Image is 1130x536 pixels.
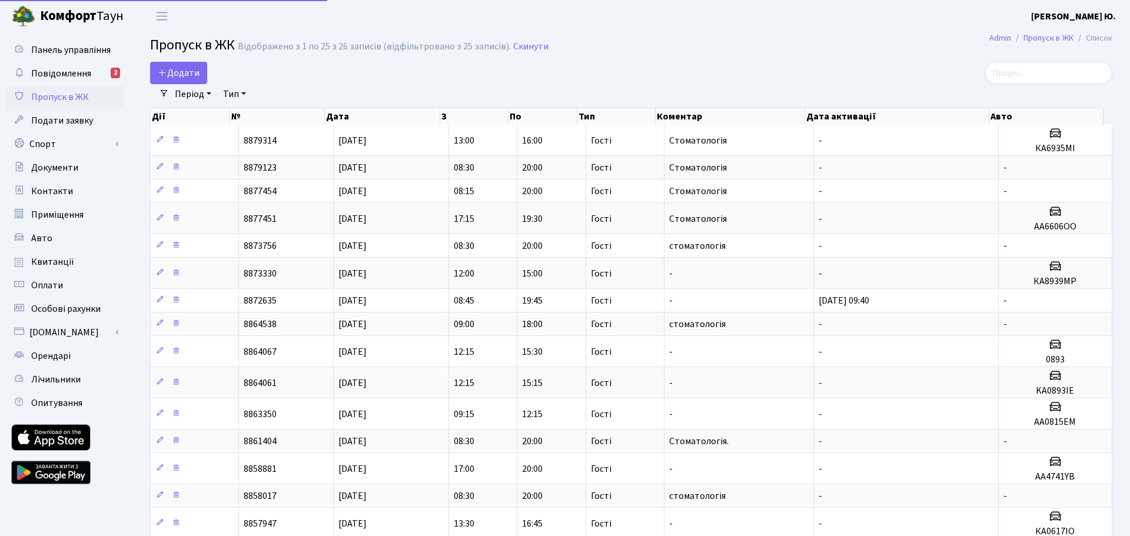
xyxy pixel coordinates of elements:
span: [DATE] [338,161,367,174]
span: Гості [591,519,611,528]
span: 13:00 [454,134,474,147]
a: Контакти [6,179,124,203]
h5: КА6935МІ [1003,143,1107,154]
span: 17:15 [454,212,474,225]
span: Таун [40,6,124,26]
th: Дії [151,108,230,125]
span: - [669,462,673,475]
a: Документи [6,156,124,179]
span: 12:15 [454,345,474,358]
span: - [819,161,822,174]
span: Приміщення [31,208,84,221]
span: Гості [591,269,611,278]
span: - [669,517,673,530]
th: Тип [577,108,655,125]
th: № [230,108,325,125]
span: 16:00 [522,134,543,147]
span: - [669,408,673,421]
nav: breadcrumb [972,26,1130,51]
span: - [1003,318,1007,331]
a: Оплати [6,274,124,297]
a: Авто [6,227,124,250]
span: Квитанції [31,255,74,268]
th: По [508,108,577,125]
h5: АА6606ОО [1003,221,1107,232]
span: [DATE] [338,377,367,389]
span: Документи [31,161,78,174]
div: Відображено з 1 по 25 з 26 записів (відфільтровано з 25 записів). [238,41,511,52]
th: Авто [989,108,1104,125]
span: 08:30 [454,435,474,448]
span: 8872635 [244,294,277,307]
span: 8858017 [244,490,277,502]
span: Гості [591,296,611,305]
span: стоматологія [669,239,726,252]
span: - [819,239,822,252]
h5: AA4741YB [1003,471,1107,482]
span: 13:30 [454,517,474,530]
span: 15:15 [522,377,543,389]
span: Контакти [31,185,73,198]
span: 19:30 [522,212,543,225]
a: Орендарі [6,344,124,368]
span: Особові рахунки [31,302,101,315]
span: [DATE] [338,490,367,502]
span: 08:45 [454,294,474,307]
span: 8873330 [244,267,277,280]
th: Дата [325,108,440,125]
span: 09:00 [454,318,474,331]
span: 16:45 [522,517,543,530]
span: Стоматологія [669,134,727,147]
span: - [819,490,822,502]
b: [PERSON_NAME] Ю. [1031,10,1116,23]
a: Період [170,84,216,104]
span: 8877451 [244,212,277,225]
span: Повідомлення [31,67,91,80]
div: 2 [111,68,120,78]
span: [DATE] [338,294,367,307]
span: - [819,185,822,198]
span: Стоматологія [669,161,727,174]
span: - [1003,490,1007,502]
span: Гості [591,241,611,251]
span: Пропуск в ЖК [31,91,89,104]
h5: АA0815ЕМ [1003,417,1107,428]
span: Гості [591,437,611,446]
button: Переключити навігацію [147,6,177,26]
span: [DATE] [338,435,367,448]
span: 17:00 [454,462,474,475]
th: Дата активації [805,108,989,125]
a: Спорт [6,132,124,156]
th: З [440,108,509,125]
span: - [819,435,822,448]
span: 18:00 [522,318,543,331]
a: Квитанції [6,250,124,274]
span: - [819,517,822,530]
span: - [1003,239,1007,252]
span: 20:00 [522,490,543,502]
span: 20:00 [522,435,543,448]
a: [DOMAIN_NAME] [6,321,124,344]
a: Опитування [6,391,124,415]
span: 08:30 [454,161,474,174]
span: Панель управління [31,44,111,56]
span: 8877454 [244,185,277,198]
span: Гості [591,378,611,388]
span: 20:00 [522,161,543,174]
span: - [819,267,822,280]
span: Гості [591,491,611,501]
span: Додати [158,66,200,79]
a: Пропуск в ЖК [1023,32,1073,44]
span: 19:45 [522,294,543,307]
span: Опитування [31,397,82,410]
a: Тип [218,84,251,104]
span: 08:15 [454,185,474,198]
span: [DATE] [338,267,367,280]
span: 8879123 [244,161,277,174]
span: - [1003,294,1007,307]
span: Подати заявку [31,114,93,127]
a: Особові рахунки [6,297,124,321]
span: [DATE] [338,462,367,475]
span: [DATE] [338,185,367,198]
span: 08:30 [454,490,474,502]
